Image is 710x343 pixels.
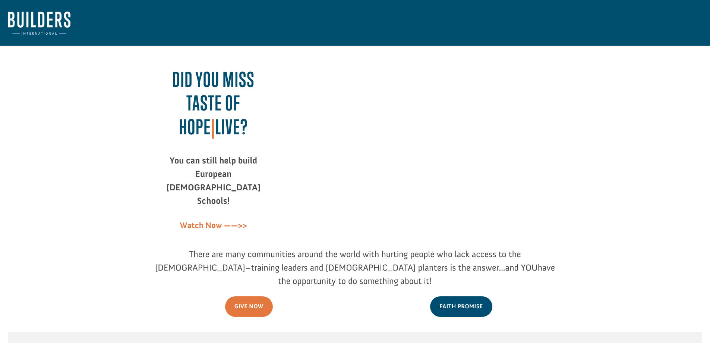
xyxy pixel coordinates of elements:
[499,262,501,273] span: .
[155,249,521,273] span: There are many communities around the world with hurting people who lack access to the [DEMOGRAPH...
[166,155,261,206] strong: You can still help build European [DEMOGRAPHIC_DATA] Schools!
[278,262,555,287] span: have the opportunity to do something about it!
[245,262,251,273] span: –
[8,12,70,35] img: Builders International
[251,262,499,273] span: training leaders and [DEMOGRAPHIC_DATA] planters is the answer
[501,262,537,273] span: ..and YOU
[430,296,492,317] a: Faith Promise
[211,115,215,139] span: |
[225,296,273,317] a: Give Now
[172,68,255,139] span: Did you miss Taste of Hope LIVE?
[180,220,247,230] strong: Watch Now ——>>
[295,68,556,215] iframe: Taste of Hope EU Bible Schools Full Presentation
